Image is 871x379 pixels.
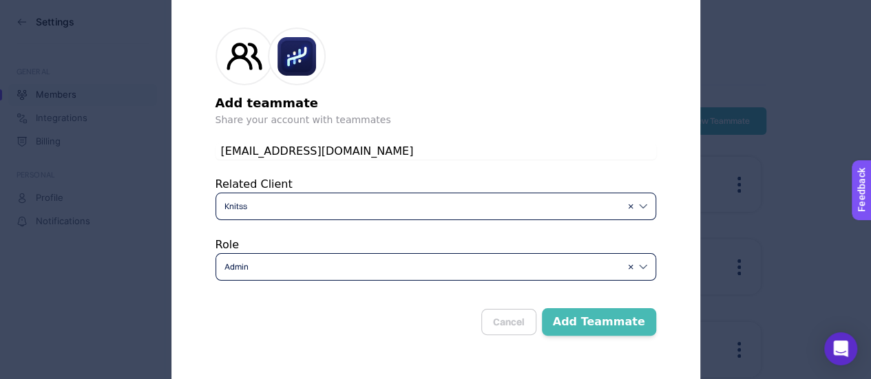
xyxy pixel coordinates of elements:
button: Add Teammate [542,308,656,336]
label: Related Client [216,177,293,191]
button: Cancel [481,309,536,335]
div: Open Intercom Messenger [824,332,857,365]
span: Feedback [8,4,52,15]
input: Write your teammate’s email [216,143,656,160]
img: svg%3e [639,202,647,210]
p: Share your account with teammates [216,113,656,127]
span: Knitss [224,201,621,212]
img: svg%3e [639,263,647,271]
h2: Add teammate [216,94,656,113]
label: Role [216,238,239,251]
span: Admin [224,261,621,272]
